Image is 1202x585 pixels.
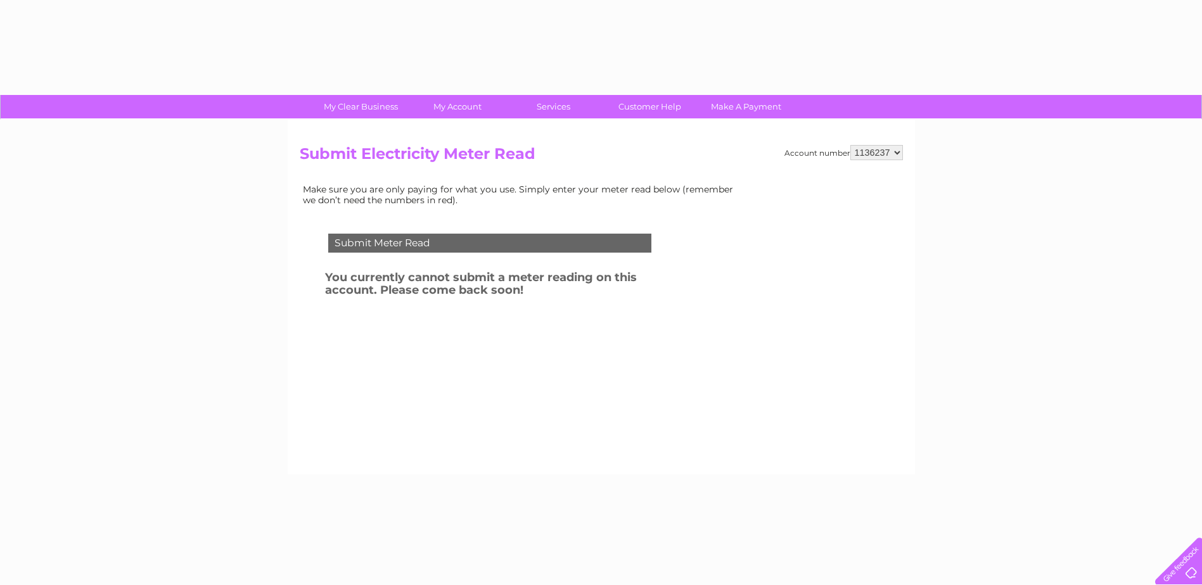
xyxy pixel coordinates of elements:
td: Make sure you are only paying for what you use. Simply enter your meter read below (remember we d... [300,181,743,208]
h2: Submit Electricity Meter Read [300,145,903,169]
a: Make A Payment [694,95,798,118]
a: Services [501,95,606,118]
div: Submit Meter Read [328,234,651,253]
a: Customer Help [598,95,702,118]
a: My Clear Business [309,95,413,118]
a: My Account [405,95,509,118]
div: Account number [784,145,903,160]
h3: You currently cannot submit a meter reading on this account. Please come back soon! [325,268,685,303]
